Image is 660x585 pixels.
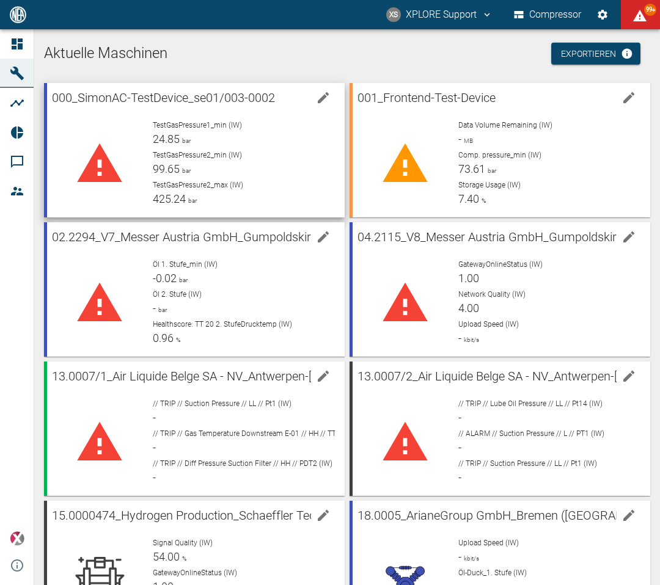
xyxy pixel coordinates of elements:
[153,162,180,175] span: 99.65
[156,307,167,313] span: bar
[458,260,543,269] span: GatewayOnlineStatus (IW)
[384,4,494,26] button: compressors@neaxplore.com
[153,151,242,159] span: TestGasPressure2_min (IW)
[458,399,603,408] span: // TRIP // Lube Oil Pressure // LL // Pt14 (IW)
[311,364,335,388] button: edit machine
[44,222,345,357] a: 02.2294_V7_Messer Austria GmbH_Gumpoldskirchen (AT)edit machineÖl 1. Stufe_min (IW)-0.02barÖl 2. ...
[512,4,584,26] button: Compressor
[458,429,604,438] span: // ALARM // Suction Pressure // L // PT1 (IW)
[458,411,461,424] span: -
[153,290,202,299] span: Öl 2. Stufe (IW)
[458,302,479,314] span: 4.00
[458,133,461,145] span: -
[458,332,461,344] span: -
[458,192,479,205] span: 7.40
[350,362,650,496] a: 13.0007/2_Air Liquide Belge SA - NV_Antwerpen-[GEOGRAPHIC_DATA] (BE)edit machine// TRIP // Lube O...
[153,539,213,547] span: Signal Quality (IW)
[458,151,541,159] span: Comp. pressure_min (IW)
[52,230,362,244] span: 02.2294_V7_Messer Austria GmbH_Gumpoldskirchen (AT)
[311,225,335,249] button: edit machine
[177,277,188,283] span: bar
[153,320,292,329] span: Healthscore: TT 20 2. StufeDrucktemp (IW)
[153,192,186,205] span: 425.24
[44,83,345,217] a: 000_SimonAC-TestDevice_se01/003-0002edit machineTestGasPressure1_min (IW)24.85barTestGasPressure2...
[485,167,496,174] span: bar
[44,44,650,64] h1: Aktuelle Maschinen
[458,272,479,285] span: 1.00
[458,459,597,468] span: // TRIP // Suction Pressure // LL // Pt1 (IW)
[350,83,650,217] a: 001_Frontend-Test-Deviceedit machineData Volume Remaining (IW)-MBComp. pressure_min (IW)73.61barS...
[458,162,485,175] span: 73.61
[592,4,614,26] button: Einstellungen
[461,137,473,144] span: MB
[617,85,641,110] button: edit machine
[458,550,461,563] span: -
[153,471,156,484] span: -
[153,399,291,408] span: // TRIP // Suction Pressure // LL // Pt1 (IW)
[153,441,156,454] span: -
[617,503,641,528] button: edit machine
[458,471,461,484] span: -
[386,7,401,22] div: XS
[311,85,335,110] button: edit machine
[153,569,237,577] span: GatewayOnlineStatus (IW)
[621,48,633,60] svg: Jetzt mit HF Export
[153,121,242,129] span: TestGasPressure1_min (IW)
[52,369,449,383] span: 13.0007/1_Air Liquide Belge SA - NV_Antwerpen-[GEOGRAPHIC_DATA] (BE)
[644,4,656,16] span: 99+
[44,362,345,496] a: 13.0007/1_Air Liquide Belge SA - NV_Antwerpen-[GEOGRAPHIC_DATA] (BE)edit machine// TRIP // Suctio...
[461,555,479,562] span: kbit/s
[458,181,521,189] span: Storage Usage (IW)
[617,225,641,249] button: edit machine
[153,411,156,424] span: -
[153,302,156,314] span: -
[458,290,526,299] span: Network Quality (IW)
[461,336,479,343] span: kbit/s
[153,332,174,344] span: 0.96
[358,90,496,105] span: 001_Frontend-Test-Device
[153,181,243,189] span: TestGasPressure2_max (IW)
[458,569,527,577] span: Öl-Duck_1. Stufe (IW)
[617,364,641,388] button: edit machine
[10,531,24,546] img: Xplore Logo
[551,43,640,65] a: Exportieren
[180,555,186,562] span: %
[174,336,180,343] span: %
[311,503,335,528] button: edit machine
[458,320,519,329] span: Upload Speed (IW)
[153,429,356,438] span: // TRIP // Gas Temperature Downstream E-01 // HH // TT3 (IW)
[153,133,180,145] span: 24.85
[180,137,191,144] span: bar
[458,539,519,547] span: Upload Speed (IW)
[153,272,177,285] span: -0.02
[153,459,332,468] span: // TRIP // Diff Pressure Suction Filter // HH // PDT2 (IW)
[458,441,461,454] span: -
[350,222,650,357] a: 04.2115_V8_Messer Austria GmbH_Gumpoldskirchen (AT)edit machineGatewayOnlineStatus (IW)1.00Networ...
[479,197,486,204] span: %
[186,197,197,204] span: bar
[458,121,552,129] span: Data Volume Remaining (IW)
[180,167,191,174] span: bar
[52,90,275,105] span: 000_SimonAC-TestDevice_se01/003-0002
[153,260,218,269] span: Öl 1. Stufe_min (IW)
[153,550,180,563] span: 54.00
[9,6,28,23] img: logo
